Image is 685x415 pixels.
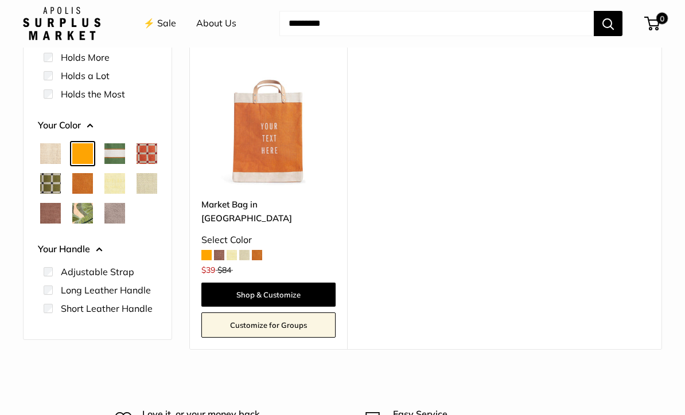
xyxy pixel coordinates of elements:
button: Natural [40,144,61,165]
button: Daisy [104,174,125,194]
button: Mint Sorbet [137,174,157,194]
button: Chenille Window Brick [137,144,157,165]
span: 0 [656,13,668,25]
input: Search... [279,11,594,37]
label: Holds a Lot [61,69,110,83]
button: Chenille Window Sage [40,174,61,194]
a: Market Bag in [GEOGRAPHIC_DATA] [201,198,336,225]
a: Customize for Groups [201,313,336,338]
span: $39 [201,265,215,276]
button: Your Handle [38,241,157,259]
button: Mustang [40,203,61,224]
label: Holds the Most [61,88,125,101]
a: ⚡️ Sale [143,15,176,33]
label: Adjustable Strap [61,265,134,279]
button: Search [594,11,622,37]
div: Select Color [201,232,336,249]
a: description_Make it yours with custom, printed text.Market Bag in Citrus [201,53,336,187]
span: $84 [217,265,231,276]
button: Taupe [104,203,125,224]
button: Palm Leaf [72,203,93,224]
label: Holds More [61,51,110,65]
img: Apolis: Surplus Market [23,7,100,41]
img: description_Make it yours with custom, printed text. [201,53,336,187]
button: Cognac [72,174,93,194]
label: Short Leather Handle [61,302,153,316]
button: Your Color [38,118,157,135]
label: Long Leather Handle [61,284,151,297]
button: Orange [72,144,93,165]
a: About Us [196,15,236,33]
a: 0 [645,17,660,31]
a: Shop & Customize [201,283,336,307]
button: Court Green [104,144,125,165]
